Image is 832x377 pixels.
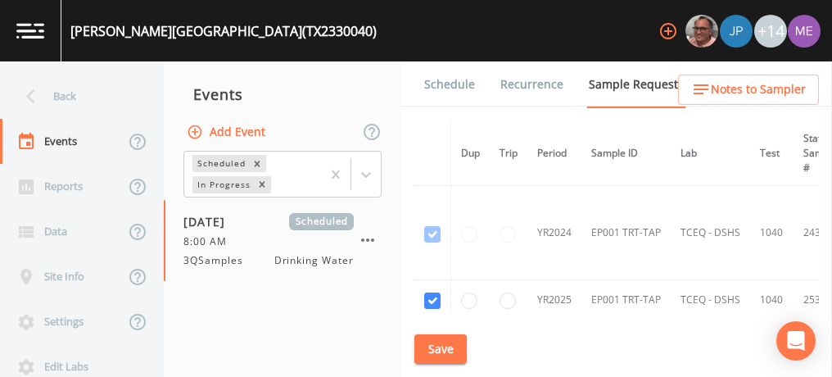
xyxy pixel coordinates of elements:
td: YR2024 [527,186,581,280]
div: In Progress [192,176,253,193]
span: Scheduled [289,213,354,230]
th: Sample ID [581,121,671,186]
th: Dup [451,121,491,186]
div: +14 [754,15,787,48]
td: YR2025 [527,280,581,320]
th: Test [750,121,794,186]
button: Notes to Sampler [678,75,819,105]
a: [DATE]Scheduled8:00 AM3QSamplesDrinking Water [164,200,401,282]
div: Mike Franklin [685,15,719,48]
img: d4d65db7c401dd99d63b7ad86343d265 [788,15,821,48]
div: Remove In Progress [253,176,271,193]
div: [PERSON_NAME][GEOGRAPHIC_DATA] (TX2330040) [70,21,377,41]
div: Open Intercom Messenger [776,321,816,361]
a: Forms [422,107,460,153]
img: 41241ef155101aa6d92a04480b0d0000 [720,15,753,48]
td: TCEQ - DSHS [671,186,750,280]
button: Add Event [183,117,272,148]
span: 8:00 AM [183,234,237,249]
a: COC Details [707,61,776,107]
div: Events [164,74,401,115]
td: 1040 [750,280,794,320]
button: Save [414,334,467,365]
td: TCEQ - DSHS [671,280,750,320]
td: 1040 [750,186,794,280]
div: Remove Scheduled [248,155,266,172]
span: [DATE] [183,213,237,230]
div: Scheduled [192,155,248,172]
td: EP001 TRT-TAP [581,280,671,320]
div: Joshua gere Paul [719,15,753,48]
img: e2d790fa78825a4bb76dcb6ab311d44c [685,15,718,48]
span: Notes to Sampler [711,79,806,100]
th: Period [527,121,581,186]
a: Sample Requests [586,61,686,108]
a: Recurrence [498,61,566,107]
img: logo [16,23,44,39]
td: EP001 TRT-TAP [581,186,671,280]
th: Trip [490,121,527,186]
th: Lab [671,121,750,186]
span: 3QSamples [183,253,253,268]
span: Drinking Water [274,253,354,268]
a: Schedule [422,61,477,107]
